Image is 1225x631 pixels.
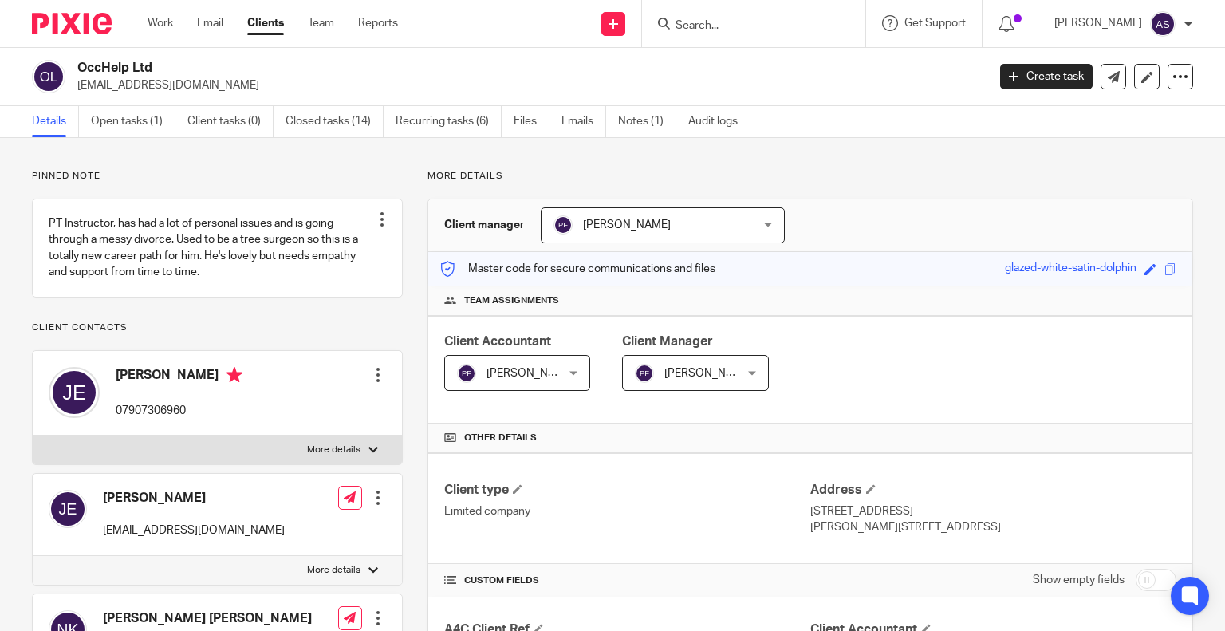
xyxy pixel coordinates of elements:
span: Client Accountant [444,335,551,348]
a: Create task [1000,64,1093,89]
p: [EMAIL_ADDRESS][DOMAIN_NAME] [103,523,285,538]
a: Work [148,15,173,31]
h3: Client manager [444,217,525,233]
p: More details [427,170,1193,183]
a: Recurring tasks (6) [396,106,502,137]
p: 07907306960 [116,403,242,419]
p: Client contacts [32,321,403,334]
div: glazed-white-satin-dolphin [1005,260,1136,278]
a: Audit logs [688,106,750,137]
img: svg%3E [635,364,654,383]
a: Details [32,106,79,137]
span: [PERSON_NAME] [664,368,752,379]
a: Open tasks (1) [91,106,175,137]
p: More details [307,564,360,577]
img: svg%3E [553,215,573,235]
img: svg%3E [1150,11,1176,37]
span: Client Manager [622,335,713,348]
h4: [PERSON_NAME] [116,367,242,387]
span: Team assignments [464,294,559,307]
i: Primary [226,367,242,383]
a: Closed tasks (14) [286,106,384,137]
p: Limited company [444,503,810,519]
a: Team [308,15,334,31]
p: Pinned note [32,170,403,183]
span: Get Support [904,18,966,29]
h4: Address [810,482,1176,499]
h2: OccHelp Ltd [77,60,797,77]
img: Pixie [32,13,112,34]
img: svg%3E [49,367,100,418]
span: [PERSON_NAME] [486,368,574,379]
h4: [PERSON_NAME] [PERSON_NAME] [103,610,312,627]
input: Search [674,19,817,34]
p: [EMAIL_ADDRESS][DOMAIN_NAME] [77,77,976,93]
a: Clients [247,15,284,31]
a: Emails [561,106,606,137]
span: [PERSON_NAME] [583,219,671,231]
p: [PERSON_NAME][STREET_ADDRESS] [810,519,1176,535]
label: Show empty fields [1033,572,1125,588]
h4: CUSTOM FIELDS [444,574,810,587]
span: Other details [464,432,537,444]
p: [PERSON_NAME] [1054,15,1142,31]
a: Client tasks (0) [187,106,274,137]
p: Master code for secure communications and files [440,261,715,277]
p: More details [307,444,360,456]
img: svg%3E [457,364,476,383]
h4: Client type [444,482,810,499]
p: [STREET_ADDRESS] [810,503,1176,519]
a: Files [514,106,549,137]
img: svg%3E [49,490,87,528]
a: Notes (1) [618,106,676,137]
img: svg%3E [32,60,65,93]
a: Email [197,15,223,31]
a: Reports [358,15,398,31]
h4: [PERSON_NAME] [103,490,285,507]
